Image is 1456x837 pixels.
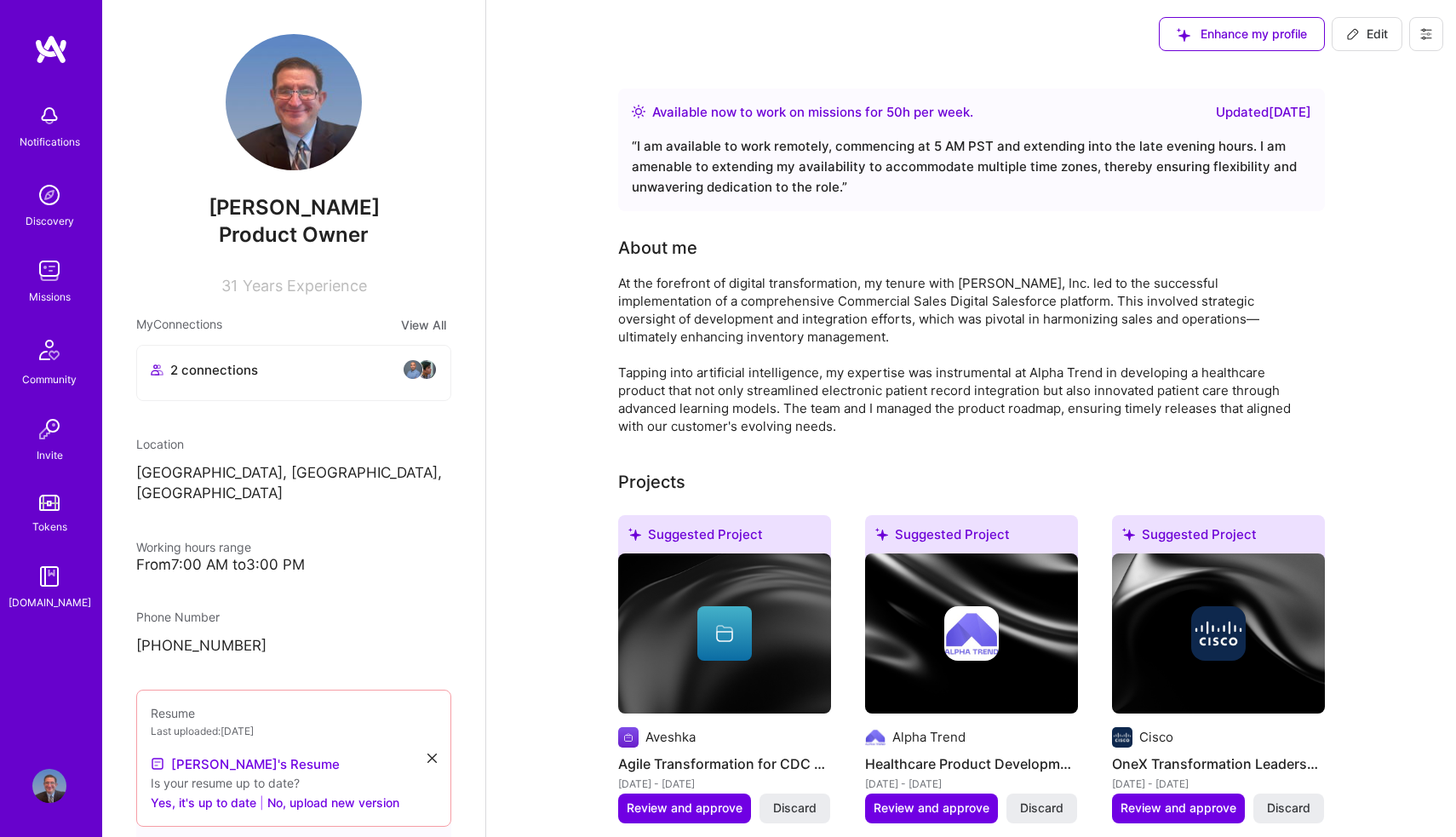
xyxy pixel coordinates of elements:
img: teamwork [32,254,66,288]
span: Working hours range [136,540,251,554]
div: Last uploaded: [DATE] [151,722,437,740]
img: Company logo [944,606,999,661]
button: Discard [760,794,830,823]
div: Tokens [32,518,67,536]
img: User Avatar [32,769,66,803]
p: [PHONE_NUMBER] [136,636,451,656]
div: [DOMAIN_NAME] [9,593,91,611]
div: Cisco [1139,728,1173,746]
div: Notifications [20,133,80,151]
img: Company logo [865,727,886,748]
i: icon SuggestedTeams [875,528,888,541]
img: bell [32,99,66,133]
span: Phone Number [136,610,220,624]
button: View All [396,315,451,335]
div: Location [136,435,451,453]
img: avatar [416,359,437,380]
span: Edit [1346,26,1388,43]
div: Invite [37,446,63,464]
div: About me [618,235,697,261]
span: 31 [221,277,238,295]
button: Review and approve [1112,794,1245,823]
div: Suggested Project [618,515,831,560]
a: User Avatar [28,769,71,803]
div: [DATE] - [DATE] [865,775,1078,793]
div: Suggested Project [865,515,1078,560]
img: avatar [403,359,423,380]
div: [DATE] - [DATE] [1112,775,1325,793]
img: Invite [32,412,66,446]
div: From 7:00 AM to 3:00 PM [136,556,451,574]
button: Discard [1253,794,1324,823]
h4: OneX Transformation Leadership [1112,753,1325,775]
div: [DATE] - [DATE] [618,775,831,793]
span: 50 [886,104,903,120]
i: icon Close [427,754,437,763]
h4: Agile Transformation for CDC and DSLR [618,753,831,775]
div: “ I am available to work remotely, commencing at 5 AM PST and extending into the late evening hou... [632,136,1311,198]
div: At the forefront of digital transformation, my tenure with [PERSON_NAME], Inc. led to the success... [618,274,1299,435]
span: Review and approve [874,800,989,817]
span: | [260,794,264,811]
div: Available now to work on missions for h per week . [652,102,973,123]
div: Alpha Trend [892,728,966,746]
span: Discard [1267,800,1310,817]
img: Company logo [618,727,639,748]
div: Missions [29,288,71,306]
button: Review and approve [618,794,751,823]
button: Yes, it's up to date [151,792,256,812]
i: icon Collaborator [151,364,163,376]
img: cover [865,553,1078,714]
span: Product Owner [219,222,369,247]
p: [GEOGRAPHIC_DATA], [GEOGRAPHIC_DATA], [GEOGRAPHIC_DATA] [136,463,451,504]
span: Years Experience [243,277,367,295]
img: guide book [32,559,66,593]
button: Discard [1006,794,1077,823]
img: logo [34,34,68,65]
span: Discard [1020,800,1063,817]
button: Review and approve [865,794,998,823]
div: Aveshka [645,728,696,746]
button: Edit [1332,17,1402,51]
img: cover [1112,553,1325,714]
span: Discard [773,800,817,817]
img: Company logo [1191,606,1246,661]
i: icon SuggestedTeams [628,528,641,541]
div: Community [22,370,77,388]
span: My Connections [136,315,222,335]
i: icon SuggestedTeams [1122,528,1135,541]
span: Review and approve [1121,800,1236,817]
img: cover [618,553,831,714]
img: Resume [151,757,164,771]
span: Resume [151,706,195,720]
a: [PERSON_NAME]'s Resume [151,754,340,774]
img: discovery [32,178,66,212]
span: Review and approve [627,800,742,817]
button: No, upload new version [267,792,399,812]
img: User Avatar [226,34,362,170]
div: Discovery [26,212,74,230]
span: 2 connections [170,361,258,379]
div: Is your resume up to date? [151,774,437,792]
img: Company logo [1112,727,1132,748]
div: Tell us a little about yourself [618,235,697,261]
div: Suggested Project [1112,515,1325,560]
img: tokens [39,495,60,511]
div: Updated [DATE] [1216,102,1311,123]
button: 2 connectionsavataravatar [136,345,451,401]
div: Projects [618,469,685,495]
span: [PERSON_NAME] [136,195,451,221]
img: Community [29,330,70,370]
h4: Healthcare Product Development [865,753,1078,775]
img: Availability [632,105,645,118]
